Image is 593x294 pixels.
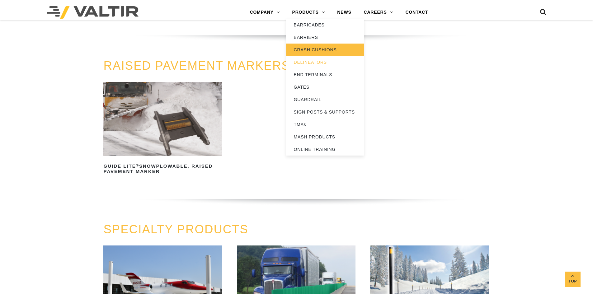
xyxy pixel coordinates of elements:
[103,161,222,176] h2: GUIDE LITE Snowplowable, Raised Pavement Marker
[286,44,364,56] a: CRASH CUSHIONS
[136,163,139,167] sup: ®
[286,81,364,93] a: GATES
[399,6,434,19] a: CONTACT
[286,31,364,44] a: BARRIERS
[286,6,331,19] a: PRODUCTS
[47,6,139,19] img: Valtir
[565,278,581,285] span: Top
[286,143,364,156] a: ONLINE TRAINING
[286,19,364,31] a: BARRICADES
[286,106,364,118] a: SIGN POSTS & SUPPORTS
[286,131,364,143] a: MASH PRODUCTS
[286,56,364,68] a: DELINEATORS
[286,118,364,131] a: TMAs
[565,272,581,287] a: Top
[103,59,290,72] a: RAISED PAVEMENT MARKERS
[244,6,286,19] a: COMPANY
[286,93,364,106] a: GUARDRAIL
[103,223,248,236] a: SPECIALTY PRODUCTS
[358,6,399,19] a: CAREERS
[103,82,222,176] a: GUIDE LITE®Snowplowable, Raised Pavement Marker
[286,68,364,81] a: END TERMINALS
[331,6,357,19] a: NEWS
